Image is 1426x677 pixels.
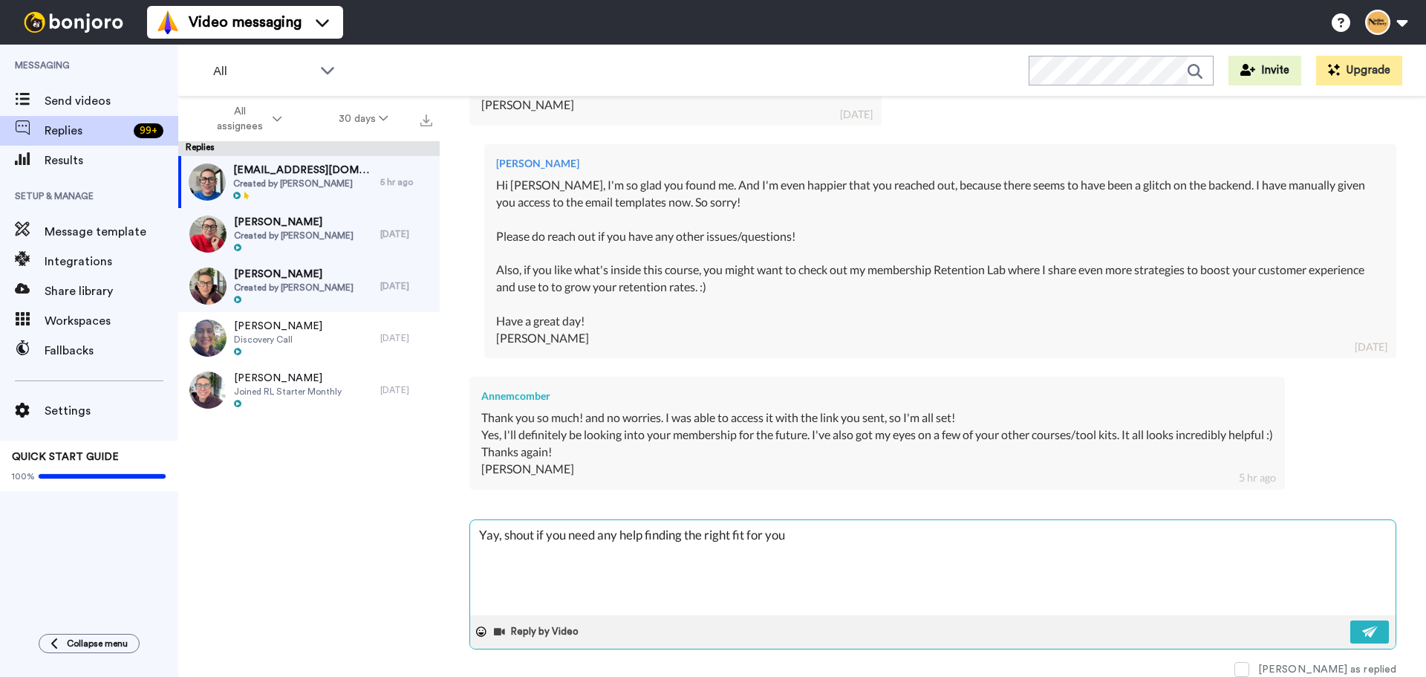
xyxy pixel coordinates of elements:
div: [PERSON_NAME] as replied [1258,662,1396,677]
div: Hi [PERSON_NAME], I'm so glad you found me. And I'm even happier that you reached out, because th... [496,177,1384,346]
a: [PERSON_NAME]Created by [PERSON_NAME][DATE] [178,260,440,312]
div: [DATE] [380,332,432,344]
img: logo_orange.svg [24,24,36,36]
span: Created by [PERSON_NAME] [234,282,354,294]
span: [PERSON_NAME] [234,319,322,334]
img: bj-logo-header-white.svg [18,12,129,33]
div: [DATE] [380,384,432,396]
span: Workspaces [45,312,178,330]
button: Reply by Video [492,621,583,643]
span: All assignees [209,104,270,134]
button: 30 days [310,106,417,132]
img: vm-color.svg [156,10,180,34]
img: 78dade1a-ed26-46f3-8b63-ef3d27e407ce-thumb.jpg [189,372,227,409]
div: 5 hr ago [380,176,432,188]
img: tab_keywords_by_traffic_grey.svg [148,86,160,98]
img: website_grey.svg [24,39,36,51]
span: [EMAIL_ADDRESS][DOMAIN_NAME] [233,163,373,178]
a: [PERSON_NAME]Created by [PERSON_NAME][DATE] [178,208,440,260]
span: Created by [PERSON_NAME] [234,230,354,242]
div: Domain: [DOMAIN_NAME] [39,39,163,51]
span: Collapse menu [67,638,128,650]
div: Keywords by Traffic [164,88,250,97]
img: export.svg [420,114,432,126]
img: send-white.svg [1362,626,1378,638]
span: Integrations [45,253,178,271]
img: 0d18129b-ed82-474a-a9d5-8c3472604ceb-thumb.jpg [189,320,227,357]
div: [PERSON_NAME] [496,156,1384,171]
textarea: Yay, shout if you need any help finding the right fit for y [470,520,1396,615]
div: Domain Overview [56,88,133,97]
span: Share library [45,282,178,300]
span: Created by [PERSON_NAME] [233,178,373,190]
span: QUICK START GUIDE [12,452,119,462]
img: cdbebf08-88e7-43d5-b28f-f29a10175948-thumb.jpg [189,163,226,201]
div: [DATE] [380,228,432,240]
span: [PERSON_NAME] [234,215,354,230]
div: Annemcomber [481,389,1273,404]
span: All [213,62,313,80]
a: [EMAIL_ADDRESS][DOMAIN_NAME]Created by [PERSON_NAME]5 hr ago [178,156,440,208]
a: [PERSON_NAME]Joined RL Starter Monthly[DATE] [178,364,440,416]
div: 99 + [134,123,163,138]
span: Send videos [45,92,178,110]
span: Joined RL Starter Monthly [234,386,342,398]
img: 892c7524-f4c2-4091-8c3b-ba054c0172b1-thumb.jpg [189,268,227,305]
button: Collapse menu [39,634,140,653]
div: 5 hr ago [1239,470,1276,485]
button: Invite [1228,56,1301,85]
a: [PERSON_NAME]Discovery Call[DATE] [178,312,440,364]
img: tab_domain_overview_orange.svg [40,86,52,98]
div: Thank you so much! and no worries. I was able to access it with the link you sent, so I'm all set... [481,409,1273,477]
span: [PERSON_NAME] [234,371,342,386]
span: 100% [12,470,35,482]
div: [DATE] [1355,340,1387,354]
div: [DATE] [380,280,432,292]
span: Video messaging [189,12,302,33]
span: [PERSON_NAME] [234,267,354,282]
button: Upgrade [1316,56,1402,85]
span: Message template [45,223,178,241]
span: Fallbacks [45,342,178,360]
button: Export all results that match these filters now. [416,108,437,130]
span: Discovery Call [234,334,322,346]
button: All assignees [181,98,310,140]
span: Replies [45,122,128,140]
img: bf4f8061-229c-4c6e-8322-3abc7314ea63-thumb.jpg [189,216,227,253]
div: v 4.0.25 [42,24,73,36]
div: [DATE] [840,107,873,122]
span: Settings [45,402,178,420]
span: Results [45,152,178,169]
div: Replies [178,141,440,156]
